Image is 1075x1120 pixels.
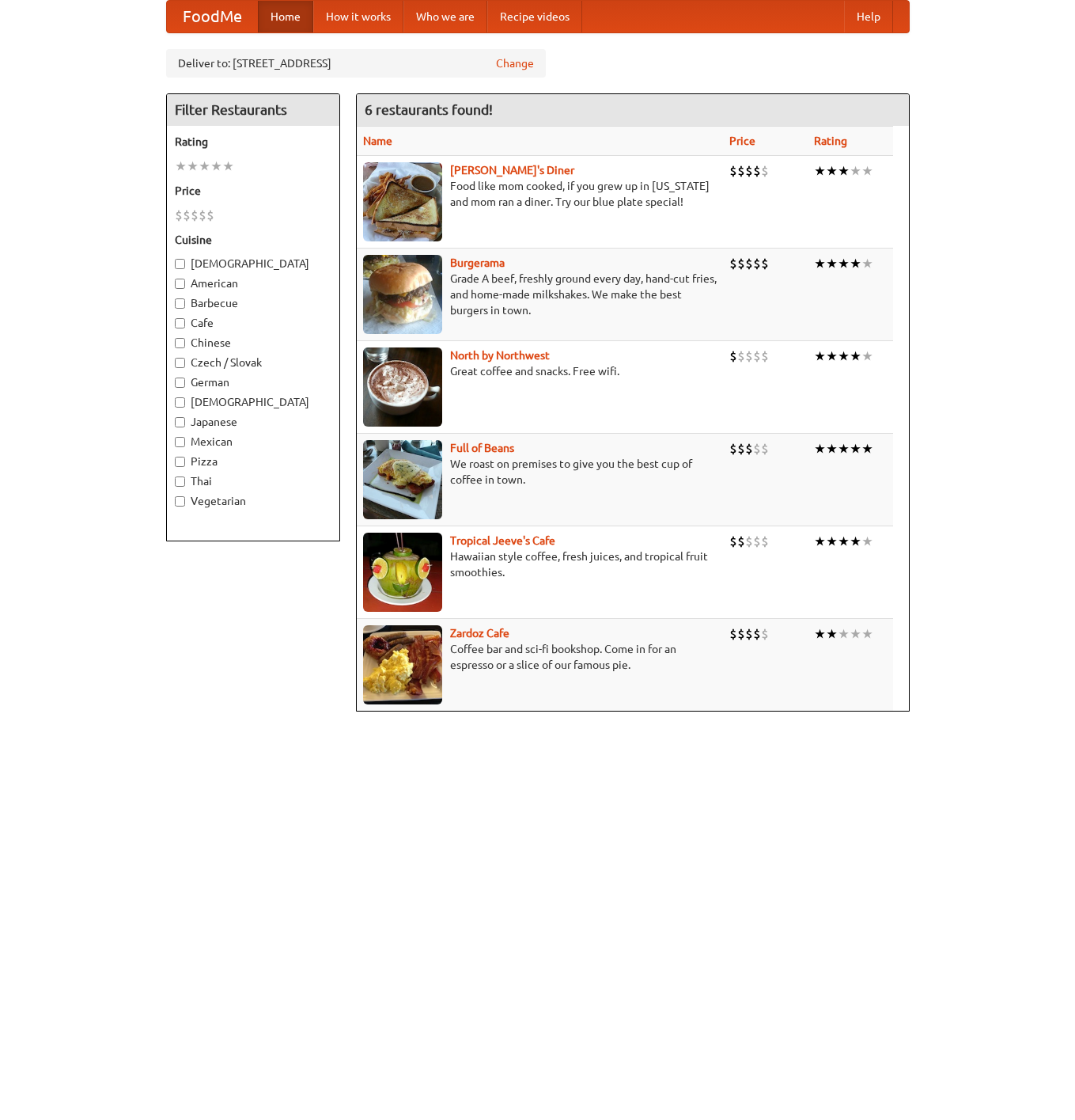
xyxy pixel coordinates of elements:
[745,347,753,365] li: $
[175,256,331,271] label: [DEMOGRAPHIC_DATA]
[199,207,206,224] li: $
[814,347,826,365] li: ★
[191,207,199,224] li: $
[363,162,442,241] img: sallys.jpg
[753,255,761,272] li: $
[175,358,185,368] input: Czech / Slovak
[175,183,331,199] h5: Price
[814,440,826,457] li: ★
[737,625,745,643] li: $
[729,162,737,180] li: $
[826,533,838,550] li: ★
[450,442,514,454] b: Full of Beans
[363,178,717,210] p: Food like mom cooked, if you grew up in [US_STATE] and mom ran a diner. Try our blue plate special!
[729,625,737,643] li: $
[844,1,893,32] a: Help
[175,318,185,328] input: Cafe
[175,232,331,248] h5: Cuisine
[761,162,769,180] li: $
[175,374,331,390] label: German
[363,271,717,318] p: Grade A beef, freshly ground every day, hand-cut fries, and home-made milkshakes. We make the bes...
[745,533,753,550] li: $
[175,454,331,469] label: Pizza
[826,162,838,180] li: ★
[826,440,838,457] li: ★
[487,1,582,32] a: Recipe videos
[838,255,850,272] li: ★
[838,347,850,365] li: ★
[175,355,331,370] label: Czech / Slovak
[175,437,185,447] input: Mexican
[753,440,761,457] li: $
[363,456,717,488] p: We roast on premises to give you the best cup of coffee in town.
[175,457,185,467] input: Pizza
[814,162,826,180] li: ★
[737,347,745,365] li: $
[729,347,737,365] li: $
[737,533,745,550] li: $
[175,298,185,309] input: Barbecue
[496,55,534,71] a: Change
[206,207,214,224] li: $
[861,255,873,272] li: ★
[450,256,505,269] a: Burgerama
[850,440,861,457] li: ★
[313,1,403,32] a: How it works
[737,440,745,457] li: $
[753,347,761,365] li: $
[861,162,873,180] li: ★
[737,162,745,180] li: $
[761,440,769,457] li: $
[753,162,761,180] li: $
[729,533,737,550] li: $
[210,158,222,175] li: ★
[363,440,442,519] img: beans.jpg
[175,315,331,331] label: Cafe
[861,533,873,550] li: ★
[838,533,850,550] li: ★
[187,158,199,175] li: ★
[365,102,493,117] ng-pluralize: 6 restaurants found!
[175,378,185,388] input: German
[363,549,717,580] p: Hawaiian style coffee, fresh juices, and tropical fruit smoothies.
[167,94,339,126] h4: Filter Restaurants
[183,207,191,224] li: $
[861,440,873,457] li: ★
[838,162,850,180] li: ★
[745,162,753,180] li: $
[838,440,850,457] li: ★
[850,162,861,180] li: ★
[814,255,826,272] li: ★
[363,625,442,704] img: zardoz.jpg
[861,347,873,365] li: ★
[745,625,753,643] li: $
[826,347,838,365] li: ★
[175,473,331,489] label: Thai
[850,255,861,272] li: ★
[761,347,769,365] li: $
[737,255,745,272] li: $
[175,417,185,427] input: Japanese
[729,440,737,457] li: $
[175,394,331,410] label: [DEMOGRAPHIC_DATA]
[363,135,392,147] a: Name
[861,625,873,643] li: ★
[175,207,183,224] li: $
[175,496,185,507] input: Vegetarian
[814,533,826,550] li: ★
[761,255,769,272] li: $
[745,255,753,272] li: $
[166,49,546,78] div: Deliver to: [STREET_ADDRESS]
[363,641,717,673] p: Coffee bar and sci-fi bookshop. Come in for an espresso or a slice of our famous pie.
[450,349,550,362] a: North by Northwest
[850,347,861,365] li: ★
[753,625,761,643] li: $
[175,493,331,509] label: Vegetarian
[403,1,487,32] a: Who we are
[363,363,717,379] p: Great coffee and snacks. Free wifi.
[258,1,313,32] a: Home
[450,164,574,177] a: [PERSON_NAME]'s Diner
[826,625,838,643] li: ★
